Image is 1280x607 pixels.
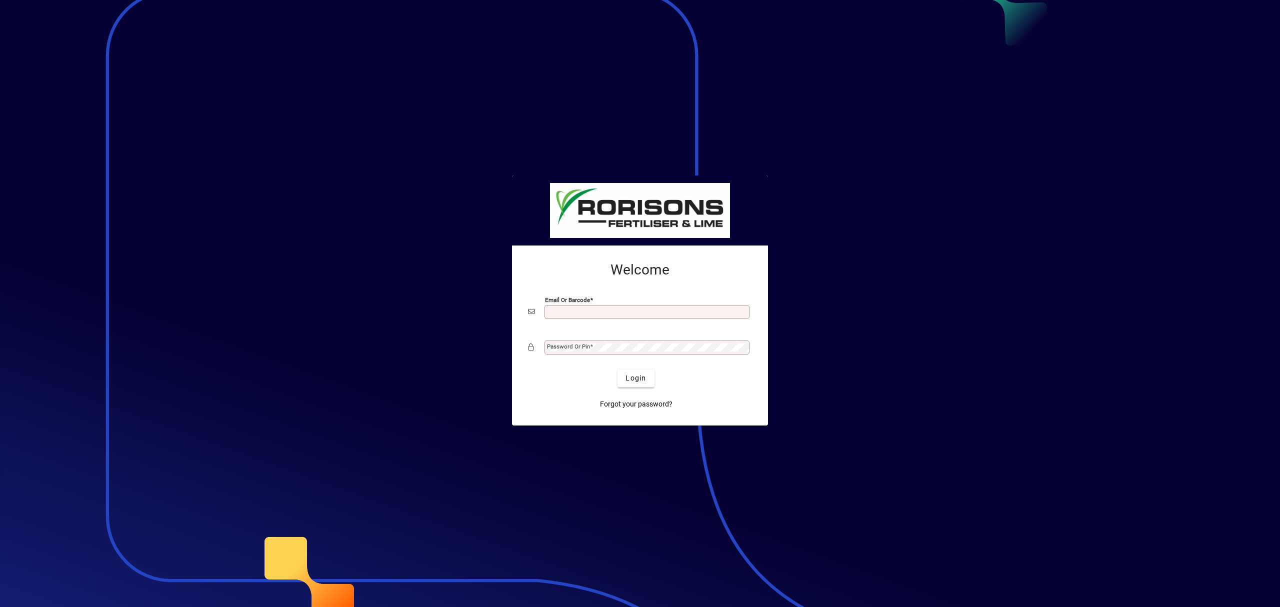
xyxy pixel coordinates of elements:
[625,373,646,383] span: Login
[528,261,752,278] h2: Welcome
[596,395,676,413] a: Forgot your password?
[547,343,590,350] mat-label: Password or Pin
[617,369,654,387] button: Login
[600,399,672,409] span: Forgot your password?
[545,296,590,303] mat-label: Email or Barcode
